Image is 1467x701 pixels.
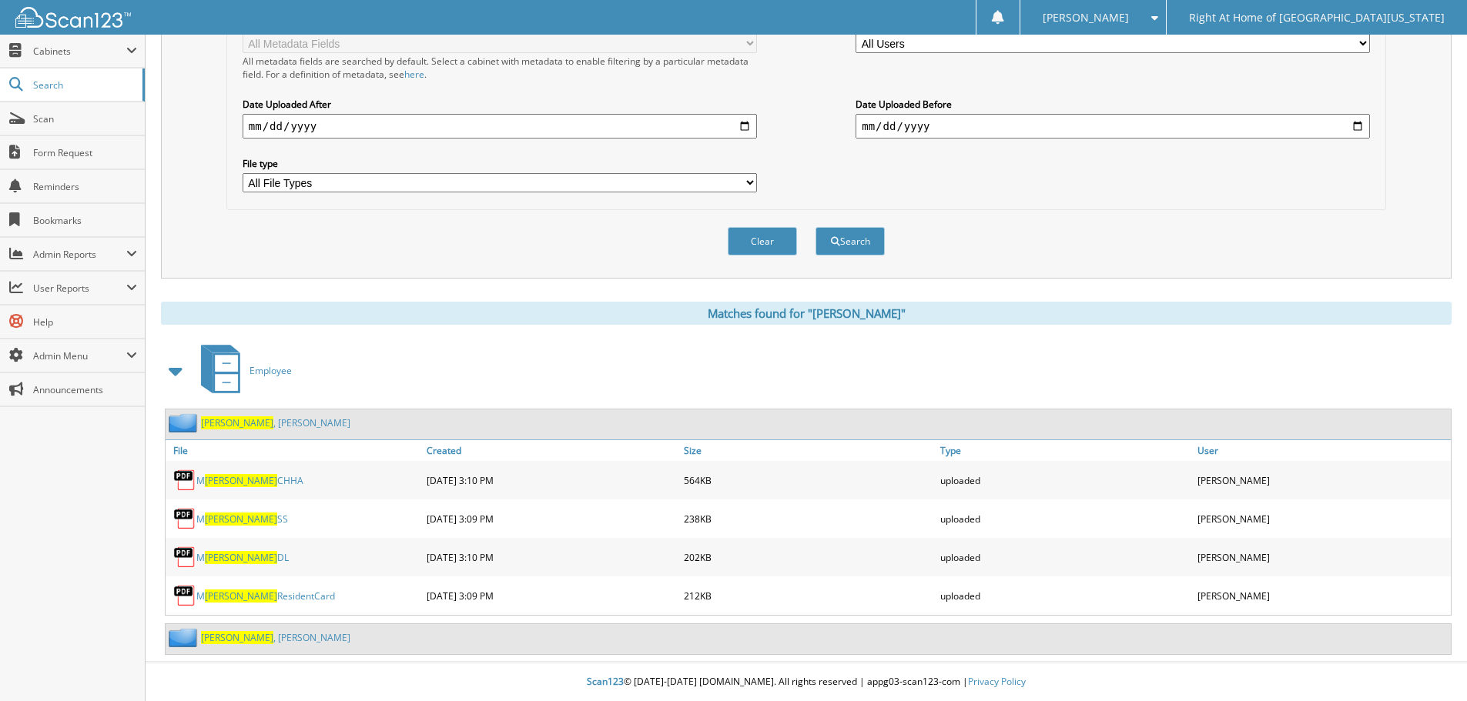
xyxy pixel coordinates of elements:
[205,474,277,487] span: [PERSON_NAME]
[423,580,680,611] div: [DATE] 3:09 PM
[936,580,1194,611] div: uploaded
[423,465,680,496] div: [DATE] 3:10 PM
[33,180,137,193] span: Reminders
[169,628,201,647] img: folder2.png
[423,503,680,534] div: [DATE] 3:09 PM
[169,413,201,432] img: folder2.png
[243,114,757,139] input: start
[173,584,196,607] img: PDF.png
[33,78,135,92] span: Search
[33,282,126,295] span: User Reports
[680,465,937,496] div: 564KB
[196,474,303,487] a: M[PERSON_NAME]CHHA
[680,503,937,534] div: 238KB
[15,7,131,28] img: scan123-logo-white.svg
[404,68,424,81] a: here
[968,675,1026,688] a: Privacy Policy
[173,469,196,492] img: PDF.png
[1194,465,1451,496] div: [PERSON_NAME]
[201,416,273,429] span: [PERSON_NAME]
[856,114,1370,139] input: end
[816,227,885,255] button: Search
[33,146,137,159] span: Form Request
[1189,13,1445,22] span: Right At Home of [GEOGRAPHIC_DATA][US_STATE]
[936,465,1194,496] div: uploaded
[680,580,937,611] div: 212KB
[936,440,1194,461] a: Type
[205,512,277,526] span: [PERSON_NAME]
[205,589,277,603] span: [PERSON_NAME]
[146,663,1467,701] div: © [DATE]-[DATE] [DOMAIN_NAME]. All rights reserved | appg03-scan123-com |
[1390,627,1467,701] iframe: Chat Widget
[201,631,273,644] span: [PERSON_NAME]
[33,214,137,227] span: Bookmarks
[423,542,680,572] div: [DATE] 3:10 PM
[680,440,937,461] a: Size
[243,157,757,170] label: File type
[33,45,126,58] span: Cabinets
[587,675,624,688] span: Scan123
[161,302,1452,325] div: Matches found for "[PERSON_NAME]"
[243,98,757,111] label: Date Uploaded After
[33,349,126,362] span: Admin Menu
[192,340,292,401] a: Employee
[936,503,1194,534] div: uploaded
[243,55,757,81] div: All metadata fields are searched by default. Select a cabinet with metadata to enable filtering b...
[1194,580,1451,611] div: [PERSON_NAME]
[250,364,292,377] span: Employee
[1194,440,1451,461] a: User
[680,542,937,572] div: 202KB
[728,227,797,255] button: Clear
[33,248,126,261] span: Admin Reports
[33,383,137,396] span: Announcements
[33,112,137,125] span: Scan
[166,440,423,461] a: File
[856,98,1370,111] label: Date Uploaded Before
[201,631,350,644] a: [PERSON_NAME], [PERSON_NAME]
[936,542,1194,572] div: uploaded
[196,512,288,526] a: M[PERSON_NAME]SS
[423,440,680,461] a: Created
[173,546,196,569] img: PDF.png
[201,416,350,429] a: [PERSON_NAME], [PERSON_NAME]
[196,589,335,603] a: M[PERSON_NAME]ResidentCard
[173,507,196,530] img: PDF.png
[205,551,277,564] span: [PERSON_NAME]
[1043,13,1129,22] span: [PERSON_NAME]
[196,551,289,564] a: M[PERSON_NAME]DL
[1194,542,1451,572] div: [PERSON_NAME]
[1194,503,1451,534] div: [PERSON_NAME]
[33,315,137,329] span: Help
